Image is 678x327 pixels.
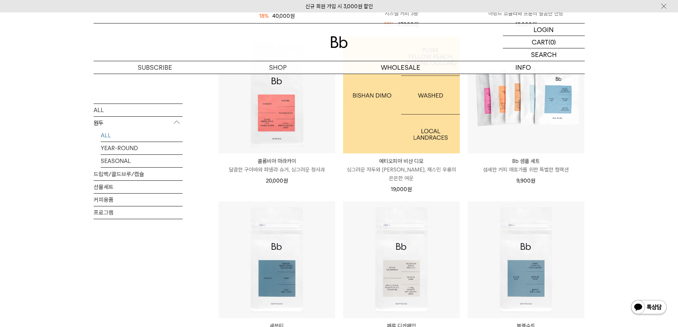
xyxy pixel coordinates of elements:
[343,157,460,183] a: 에티오피아 비샨 디모 싱그러운 자두와 [PERSON_NAME], 재스민 우롱의 은은한 여운
[339,61,462,74] p: WHOLESALE
[94,104,183,116] a: ALL
[462,61,585,74] p: INFO
[94,61,216,74] a: SUBSCRIBE
[548,36,556,48] p: (0)
[468,165,584,174] p: 섬세한 커피 애호가를 위한 특별한 컬렉션
[94,180,183,193] a: 선물세트
[219,201,335,318] img: 세븐티
[468,157,584,174] a: Bb 샘플 세트 섬세한 커피 애호가를 위한 특별한 컬렉션
[94,193,183,206] a: 커피용품
[468,201,584,318] img: 블랙수트
[468,157,584,165] p: Bb 샘플 세트
[283,178,288,184] span: 원
[266,178,288,184] span: 20,000
[101,129,183,141] a: ALL
[630,299,667,316] img: 카카오톡 채널 1:1 채팅 버튼
[101,142,183,154] a: YEAR-ROUND
[516,178,535,184] span: 9,900
[219,157,335,174] a: 콜롬비아 마라카이 달콤한 구아바와 파넬라 슈거, 싱그러운 청사과
[219,165,335,174] p: 달콤한 구아바와 파넬라 슈거, 싱그러운 청사과
[94,168,183,180] a: 드립백/콜드브루/캡슐
[305,3,373,10] a: 신규 회원 가입 시 3,000원 할인
[219,37,335,153] img: 콜롬비아 마라카이
[531,48,557,61] p: SEARCH
[216,61,339,74] a: SHOP
[343,37,460,153] img: 1000000480_add2_093.jpg
[534,23,554,36] p: LOGIN
[407,186,412,192] span: 원
[331,36,348,48] img: 로고
[532,36,548,48] p: CART
[94,116,183,129] p: 원두
[503,23,585,36] a: LOGIN
[468,37,584,153] img: Bb 샘플 세트
[531,178,535,184] span: 원
[94,206,183,218] a: 프로그램
[343,165,460,183] p: 싱그러운 자두와 [PERSON_NAME], 재스민 우롱의 은은한 여운
[343,37,460,153] a: 에티오피아 비샨 디모
[343,201,460,318] img: 페루 디카페인
[219,157,335,165] p: 콜롬비아 마라카이
[343,157,460,165] p: 에티오피아 비샨 디모
[101,154,183,167] a: SEASONAL
[391,186,412,192] span: 19,000
[503,36,585,48] a: CART (0)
